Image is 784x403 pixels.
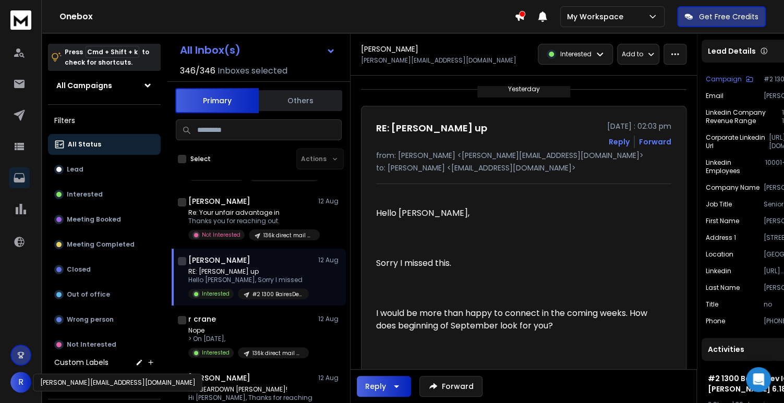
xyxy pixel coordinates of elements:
[67,340,116,349] p: Not Interested
[48,184,161,205] button: Interested
[706,300,718,309] p: title
[175,88,259,113] button: Primary
[318,256,342,264] p: 12 Aug
[706,75,753,83] button: Campaign
[706,75,742,83] p: Campaign
[10,372,31,393] button: R
[318,315,342,323] p: 12 Aug
[54,357,108,368] h3: Custom Labels
[699,11,758,22] p: Get Free Credits
[357,376,411,397] button: Reply
[746,367,771,392] div: Open Intercom Messenger
[607,121,671,131] p: [DATE] : 02:03 pm
[677,6,766,27] button: Get Free Credits
[202,349,230,357] p: Interested
[508,85,540,93] p: Yesterday
[188,373,250,383] h1: [PERSON_NAME]
[68,140,101,149] p: All Status
[59,10,514,23] h1: Onebox
[48,309,161,330] button: Wrong person
[48,284,161,305] button: Out of office
[48,259,161,280] button: Closed
[188,335,309,343] p: > On [DATE],
[48,159,161,180] button: Lead
[376,307,663,332] p: I would be more than happy to connect in the coming weeks. How does beginning of September look f...
[188,326,309,335] p: Nope
[706,158,765,175] p: linkedin employees
[706,317,725,325] p: Phone
[188,267,309,276] p: RE: [PERSON_NAME] up
[48,75,161,96] button: All Campaigns
[188,209,313,217] p: Re: Your unfair advantage in
[48,234,161,255] button: Meeting Completed
[376,163,671,173] p: to: [PERSON_NAME] <[EMAIL_ADDRESS][DOMAIN_NAME]>
[252,349,303,357] p: 136k direct mail #2
[622,50,643,58] p: Add to
[180,45,240,55] h1: All Inbox(s)
[706,267,731,275] p: linkedin
[376,207,663,219] p: Hello [PERSON_NAME],
[188,217,313,225] p: Thanks you for reaching out.
[567,11,628,22] p: My Workspace
[263,231,313,239] p: 136k direct mail #2
[639,137,671,147] div: Forward
[86,46,139,58] span: Cmd + Shift + k
[67,240,135,249] p: Meeting Completed
[10,10,31,30] img: logo
[48,370,161,390] button: Friendly Pass
[706,133,769,150] p: corporate linkedin url
[190,155,211,163] label: Select
[188,276,309,284] p: Hello [PERSON_NAME], Sorry I missed
[706,108,782,125] p: linkedin company revenue range
[33,374,202,392] div: [PERSON_NAME][EMAIL_ADDRESS][DOMAIN_NAME]
[706,250,733,259] p: location
[376,257,663,270] p: Sorry I missed this.
[365,381,386,392] div: Reply
[67,290,110,299] p: Out of office
[180,65,215,77] span: 346 / 346
[188,314,216,324] h1: r crane
[706,234,736,242] p: Address 1
[252,290,303,298] p: #2 1300 BairesDev ICP 100+ [PERSON_NAME] 6.18 Clean 2
[318,374,342,382] p: 12 Aug
[67,190,103,199] p: Interested
[67,165,83,174] p: Lead
[67,215,121,224] p: Meeting Booked
[67,315,114,324] p: Wrong person
[172,40,344,60] button: All Inbox(s)
[48,209,161,230] button: Meeting Booked
[48,113,161,128] h3: Filters
[706,92,723,100] p: Email
[56,80,112,91] h1: All Campaigns
[65,47,149,68] p: Press to check for shortcuts.
[706,200,732,209] p: job title
[708,46,756,56] p: Lead Details
[560,50,592,58] p: Interested
[706,217,739,225] p: First Name
[318,197,342,205] p: 12 Aug
[706,184,759,192] p: Company Name
[67,265,91,274] p: Closed
[202,231,240,239] p: Not Interested
[706,284,740,292] p: Last Name
[188,394,312,402] p: Hi [PERSON_NAME], Thanks for reaching
[361,44,418,54] h1: [PERSON_NAME]
[361,56,516,65] p: [PERSON_NAME][EMAIL_ADDRESS][DOMAIN_NAME]
[259,89,342,112] button: Others
[188,385,312,394] p: Re: BEARDOWN [PERSON_NAME]!
[202,290,230,298] p: Interested
[376,150,671,161] p: from: [PERSON_NAME] <[PERSON_NAME][EMAIL_ADDRESS][DOMAIN_NAME]>
[376,121,487,136] h1: RE: [PERSON_NAME] up
[419,376,483,397] button: Forward
[48,334,161,355] button: Not Interested
[188,196,250,206] h1: [PERSON_NAME]
[218,65,287,77] h3: Inboxes selected
[48,134,161,155] button: All Status
[609,137,630,147] button: Reply
[188,255,250,265] h1: [PERSON_NAME]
